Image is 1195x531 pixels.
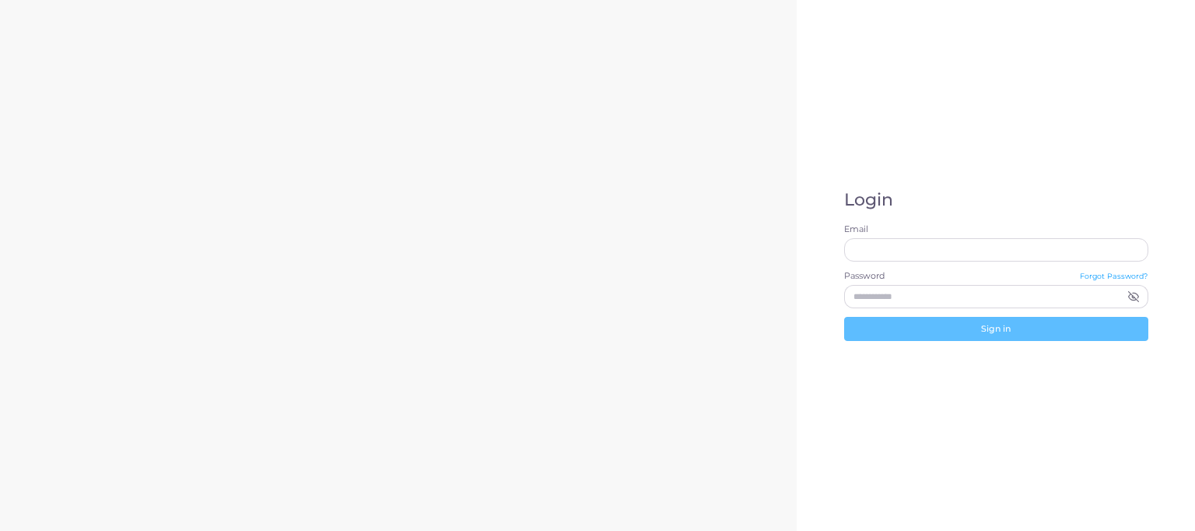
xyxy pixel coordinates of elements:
[844,223,1148,236] label: Email
[1080,272,1148,280] small: Forgot Password?
[844,317,1148,340] button: Sign in
[1080,270,1148,285] a: Forgot Password?
[844,190,1148,210] h1: Login
[844,270,885,283] label: Password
